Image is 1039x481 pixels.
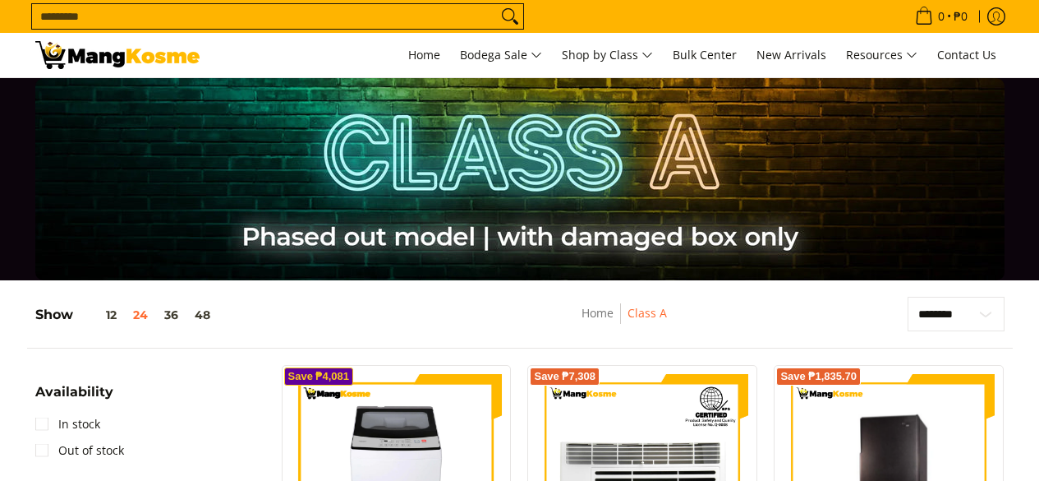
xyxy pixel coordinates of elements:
[937,47,996,62] span: Contact Us
[35,437,124,464] a: Out of stock
[452,33,550,77] a: Bodega Sale
[780,372,857,382] span: Save ₱1,835.70
[929,33,1005,77] a: Contact Us
[910,7,972,25] span: •
[186,308,218,321] button: 48
[748,33,834,77] a: New Arrivals
[846,45,917,66] span: Resources
[288,372,350,382] span: Save ₱4,081
[35,307,218,323] h5: Show
[35,386,113,399] span: Availability
[554,33,661,77] a: Shop by Class
[35,411,100,437] a: In stock
[400,33,448,77] a: Home
[673,47,737,62] span: Bulk Center
[156,308,186,321] button: 36
[408,47,440,62] span: Home
[73,308,125,321] button: 12
[216,33,1005,77] nav: Main Menu
[756,47,826,62] span: New Arrivals
[936,11,947,22] span: 0
[838,33,926,77] a: Resources
[562,45,653,66] span: Shop by Class
[125,308,156,321] button: 24
[35,386,113,411] summary: Open
[460,45,542,66] span: Bodega Sale
[35,41,200,69] img: Class A | Mang Kosme
[951,11,970,22] span: ₱0
[628,305,667,321] a: Class A
[534,372,595,382] span: Save ₱7,308
[497,4,523,29] button: Search
[480,303,768,340] nav: Breadcrumbs
[582,305,614,321] a: Home
[664,33,745,77] a: Bulk Center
